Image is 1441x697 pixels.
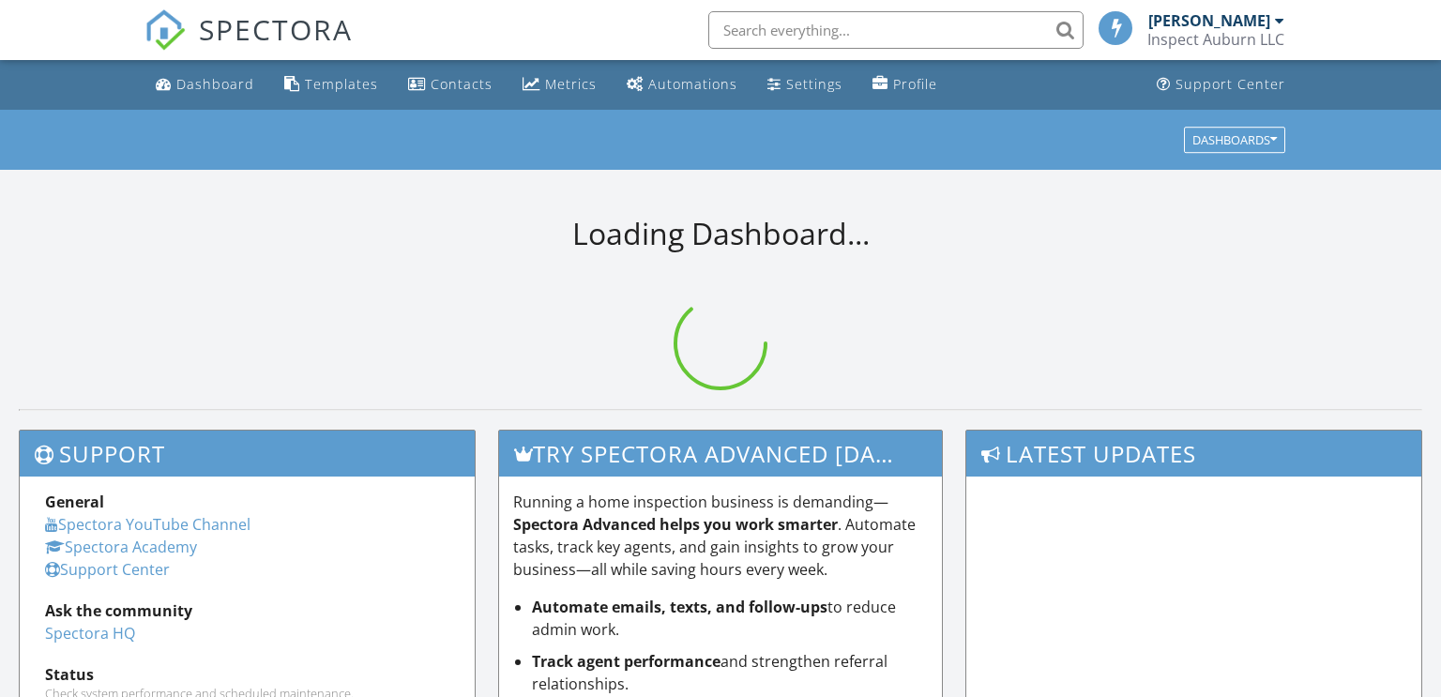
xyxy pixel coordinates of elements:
li: and strengthen referral relationships. [532,650,929,695]
a: Dashboard [148,68,262,102]
div: Templates [305,75,378,93]
div: Inspect Auburn LLC [1147,30,1284,49]
input: Search everything... [708,11,1084,49]
a: Spectora Academy [45,537,197,557]
strong: Automate emails, texts, and follow-ups [532,597,827,617]
strong: General [45,492,104,512]
a: Contacts [401,68,500,102]
div: Settings [786,75,842,93]
span: SPECTORA [199,9,353,49]
div: Metrics [545,75,597,93]
a: Support Center [45,559,170,580]
h3: Latest Updates [966,431,1421,477]
a: Settings [760,68,850,102]
div: Status [45,663,449,686]
div: [PERSON_NAME] [1148,11,1270,30]
button: Dashboards [1184,127,1285,153]
div: Dashboards [1192,133,1277,146]
p: Running a home inspection business is demanding— . Automate tasks, track key agents, and gain ins... [513,491,929,581]
a: Company Profile [865,68,945,102]
a: Automations (Basic) [619,68,745,102]
a: Spectora HQ [45,623,135,644]
a: Spectora YouTube Channel [45,514,250,535]
div: Contacts [431,75,493,93]
a: Templates [277,68,386,102]
div: Ask the community [45,599,449,622]
strong: Track agent performance [532,651,720,672]
strong: Spectora Advanced helps you work smarter [513,514,838,535]
a: Support Center [1149,68,1293,102]
a: Metrics [515,68,604,102]
div: Profile [893,75,937,93]
div: Automations [648,75,737,93]
img: The Best Home Inspection Software - Spectora [144,9,186,51]
div: Dashboard [176,75,254,93]
li: to reduce admin work. [532,596,929,641]
div: Support Center [1176,75,1285,93]
a: SPECTORA [144,25,353,65]
h3: Try spectora advanced [DATE] [499,431,943,477]
h3: Support [20,431,475,477]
